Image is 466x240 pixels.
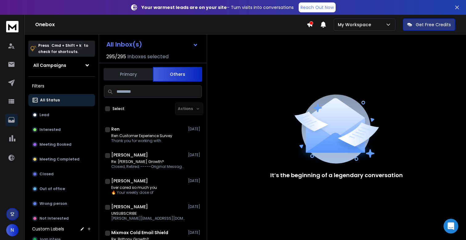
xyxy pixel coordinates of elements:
[101,38,203,51] button: All Inbox(s)
[403,18,455,31] button: Get Free Credits
[39,201,67,206] p: Wrong person
[38,43,88,55] p: Press to check for shortcuts.
[127,53,169,60] h3: Inboxes selected
[111,178,148,184] h1: [PERSON_NAME]
[51,42,82,49] span: Cmd + Shift + k
[28,124,95,136] button: Interested
[28,138,95,151] button: Meeting Booked
[6,224,18,236] button: N
[28,109,95,121] button: Lead
[188,230,202,235] p: [DATE]
[416,22,451,28] p: Get Free Credits
[299,2,336,12] a: Reach Out Now
[111,159,185,164] p: Re: [PERSON_NAME] Growth?
[111,152,148,158] h1: [PERSON_NAME]
[111,185,157,190] p: Ever cared so much you
[111,126,120,132] h1: Ren
[104,67,153,81] button: Primary
[300,4,334,10] p: Reach Out Now
[39,186,65,191] p: Out of office
[6,21,18,32] img: logo
[112,106,125,111] label: Select
[153,67,202,82] button: Others
[188,153,202,157] p: [DATE]
[111,164,185,169] p: Closed, Retired -----Original Message----- From:
[111,138,172,143] p: Thank you for working with
[28,59,95,71] button: All Campaigns
[33,62,66,68] h1: All Campaigns
[188,204,202,209] p: [DATE]
[28,183,95,195] button: Out of office
[111,211,185,216] p: UNSUBSCRIBE
[32,226,64,232] h3: Custom Labels
[28,197,95,210] button: Wrong person
[39,142,72,147] p: Meeting Booked
[141,4,227,10] strong: Your warmest leads are on your site
[28,168,95,180] button: Closed
[141,4,294,10] p: – Turn visits into conversations
[106,41,142,47] h1: All Inbox(s)
[28,212,95,225] button: Not Interested
[188,178,202,183] p: [DATE]
[39,172,54,177] p: Closed
[39,127,61,132] p: Interested
[111,133,172,138] p: Ren Customer Experience Survey
[28,94,95,106] button: All Status
[444,219,458,234] div: Open Intercom Messenger
[39,112,49,117] p: Lead
[111,216,185,221] p: [PERSON_NAME][EMAIL_ADDRESS][DOMAIN_NAME] > On [DATE],
[106,53,126,60] span: 295 / 295
[111,230,168,236] h1: Mixmax Cold Email Shield
[28,153,95,165] button: Meeting Completed
[111,204,148,210] h1: [PERSON_NAME]
[28,82,95,90] h3: Filters
[39,157,80,162] p: Meeting Completed
[40,98,60,103] p: All Status
[111,190,157,195] p: 🔥 Your weekly dose of
[188,127,202,132] p: [DATE]
[270,171,403,180] p: It’s the beginning of a legendary conversation
[39,216,69,221] p: Not Interested
[35,21,307,28] h1: Onebox
[338,22,374,28] p: My Workspace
